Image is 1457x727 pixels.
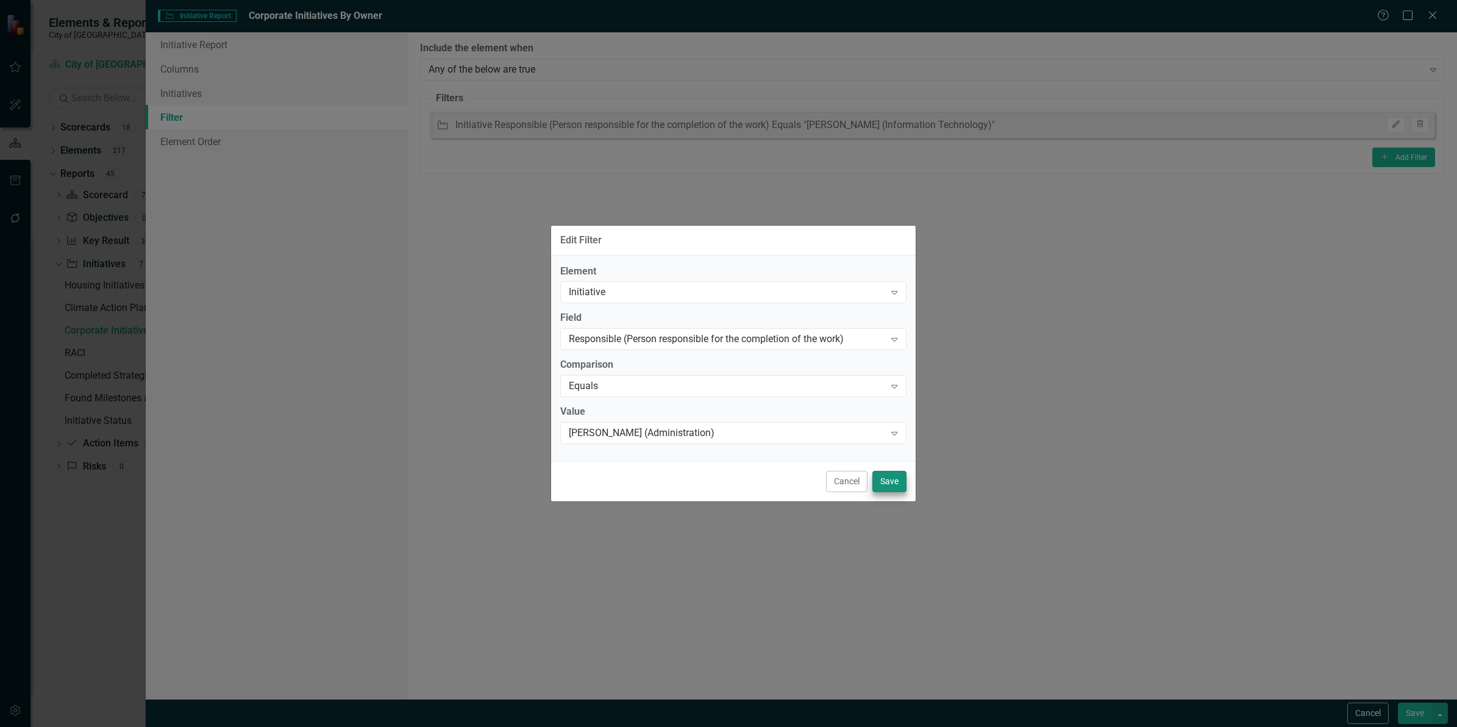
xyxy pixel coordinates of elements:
[872,471,907,492] button: Save
[560,235,602,246] div: Edit Filter
[560,311,907,325] label: Field
[569,379,885,393] div: Equals
[826,471,867,492] button: Cancel
[569,285,885,299] div: Initiative
[560,265,907,279] label: Element
[560,358,907,372] label: Comparison
[569,426,885,440] div: [PERSON_NAME] (Administration)
[560,405,907,419] label: Value
[569,332,885,346] div: Responsible (Person responsible for the completion of the work)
